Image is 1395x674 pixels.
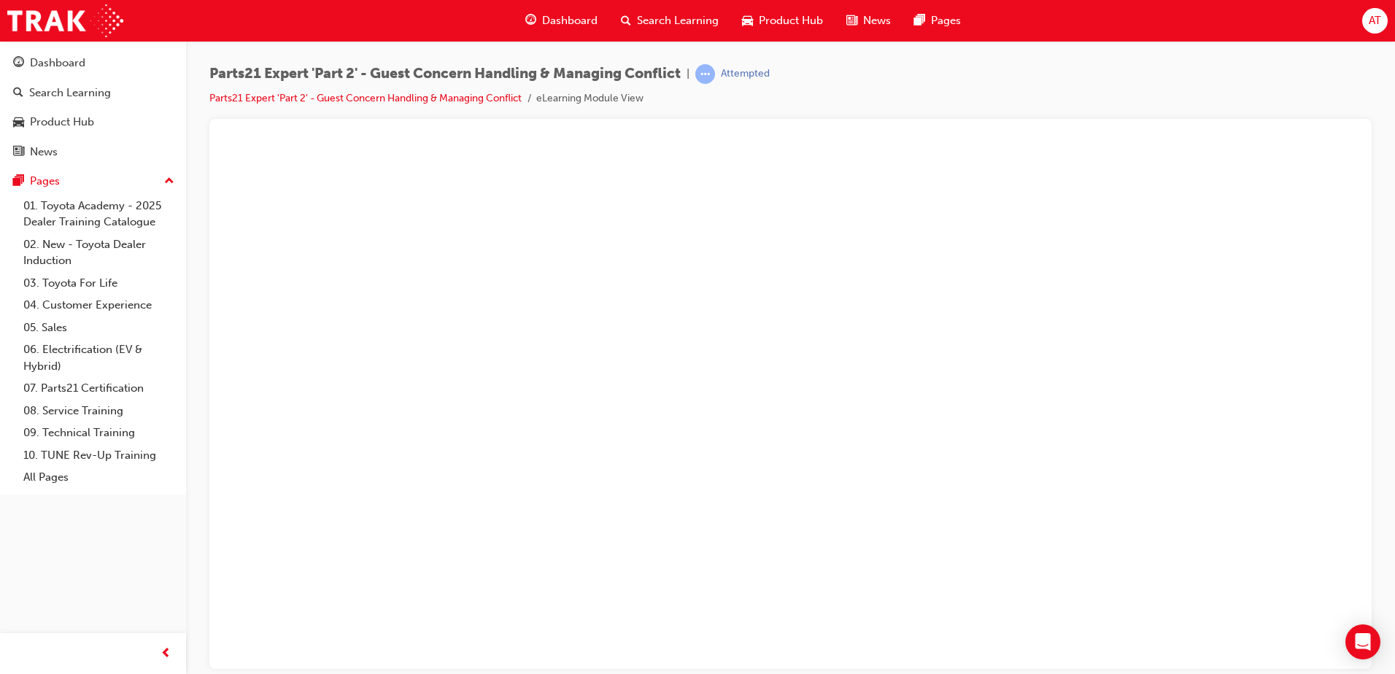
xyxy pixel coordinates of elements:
[6,47,180,168] button: DashboardSearch LearningProduct HubNews
[18,400,180,422] a: 08. Service Training
[6,168,180,195] button: Pages
[1369,12,1381,29] span: AT
[30,144,58,160] div: News
[742,12,753,30] span: car-icon
[164,172,174,191] span: up-icon
[721,67,770,81] div: Attempted
[209,92,522,104] a: Parts21 Expert 'Part 2' - Guest Concern Handling & Managing Conflict
[18,195,180,233] a: 01. Toyota Academy - 2025 Dealer Training Catalogue
[30,55,85,71] div: Dashboard
[30,114,94,131] div: Product Hub
[609,6,730,36] a: search-iconSearch Learning
[30,173,60,190] div: Pages
[13,57,24,70] span: guage-icon
[18,338,180,377] a: 06. Electrification (EV & Hybrid)
[6,109,180,136] a: Product Hub
[13,116,24,129] span: car-icon
[835,6,903,36] a: news-iconNews
[759,12,823,29] span: Product Hub
[542,12,598,29] span: Dashboard
[6,139,180,166] a: News
[687,66,689,82] span: |
[514,6,609,36] a: guage-iconDashboard
[1362,8,1388,34] button: AT
[6,80,180,106] a: Search Learning
[13,87,23,100] span: search-icon
[18,466,180,489] a: All Pages
[29,85,111,101] div: Search Learning
[18,233,180,272] a: 02. New - Toyota Dealer Induction
[161,645,171,663] span: prev-icon
[695,64,715,84] span: learningRecordVerb_ATTEMPT-icon
[863,12,891,29] span: News
[621,12,631,30] span: search-icon
[18,377,180,400] a: 07. Parts21 Certification
[637,12,719,29] span: Search Learning
[18,444,180,467] a: 10. TUNE Rev-Up Training
[536,90,644,107] li: eLearning Module View
[914,12,925,30] span: pages-icon
[209,66,681,82] span: Parts21 Expert 'Part 2' - Guest Concern Handling & Managing Conflict
[525,12,536,30] span: guage-icon
[7,4,123,37] img: Trak
[18,317,180,339] a: 05. Sales
[18,294,180,317] a: 04. Customer Experience
[13,146,24,159] span: news-icon
[1345,624,1380,659] div: Open Intercom Messenger
[846,12,857,30] span: news-icon
[18,272,180,295] a: 03. Toyota For Life
[730,6,835,36] a: car-iconProduct Hub
[6,50,180,77] a: Dashboard
[13,175,24,188] span: pages-icon
[903,6,973,36] a: pages-iconPages
[18,422,180,444] a: 09. Technical Training
[931,12,961,29] span: Pages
